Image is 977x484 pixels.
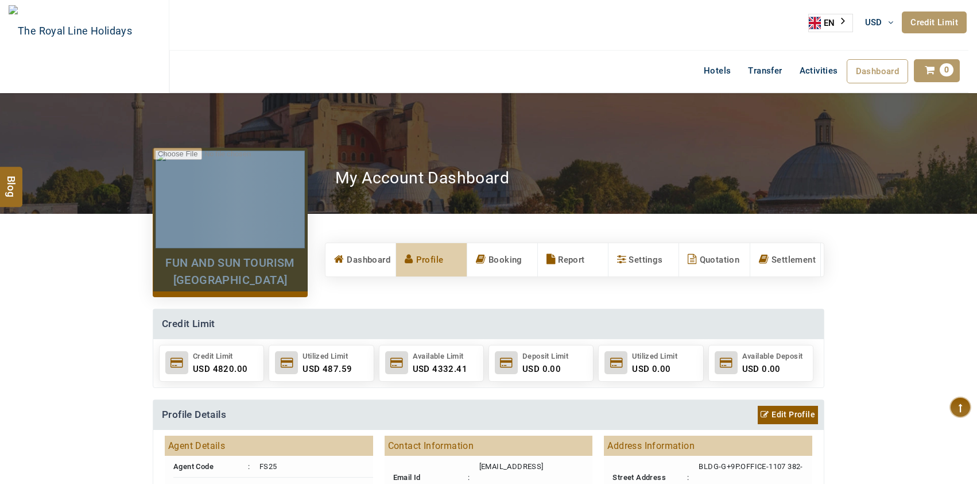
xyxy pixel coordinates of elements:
span: USD [865,17,882,28]
h3: Address Information [604,436,812,456]
b: Street Address [612,473,666,482]
a: EN [809,14,852,32]
span: FS25 [259,462,277,471]
a: 0 [914,59,960,82]
a: Report [538,243,608,276]
div: Utilized Limit [632,351,677,363]
div: Deposit Limit [522,351,568,363]
h3: Contact Information [385,436,593,456]
b: Agent Code [173,462,214,471]
span: USD 4332.41 [413,364,467,374]
a: Profile [396,243,466,276]
span: USD 4820.00 [193,364,247,374]
a: Transfer [739,59,790,82]
div: Available Deposit [715,351,807,363]
div: Credit Limit [193,351,247,363]
div: Language [808,14,853,32]
div: Available Limit [413,351,467,363]
a: Activities [791,59,847,82]
span: 0 [940,63,953,76]
span: Blog [4,176,19,186]
span: USD 487.59 [303,364,352,374]
span: USD 0.00 [632,364,670,374]
a: Edit Profile [758,406,818,424]
h4: Profile Details [153,400,824,430]
h3: Agent Details [165,436,373,456]
h2: My Account Dashboard [335,168,509,188]
b: Email Id [393,473,421,482]
img: The Royal Line Holidays [9,5,132,57]
span: Dashboard [856,66,900,76]
a: Hotels [695,59,739,82]
span: USD 0.00 [742,364,781,374]
h4: Credit Limit [153,309,824,339]
a: Quotation [679,243,749,276]
div: Utilized Limit [303,351,352,363]
a: Dashboard [325,243,396,276]
a: Settlement [750,243,820,276]
a: Settings [608,243,679,276]
td: : [248,456,259,478]
a: Credit Limit [902,11,967,33]
span: USD 0.00 [522,364,561,374]
a: Booking [467,243,537,276]
aside: Language selected: English [808,14,853,32]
